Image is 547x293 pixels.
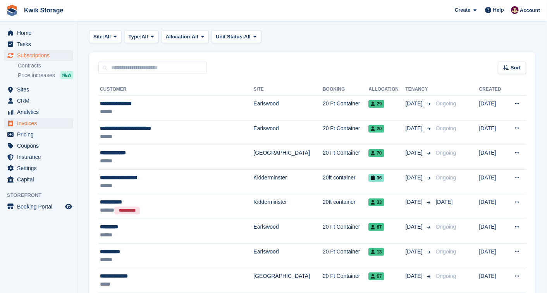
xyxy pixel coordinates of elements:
[17,95,64,106] span: CRM
[479,96,506,121] td: [DATE]
[7,191,77,199] span: Storefront
[323,120,368,145] td: 20 Ft Container
[368,248,384,256] span: 13
[18,72,55,79] span: Price increases
[368,149,384,157] span: 70
[141,33,148,41] span: All
[479,83,506,96] th: Created
[406,83,433,96] th: Tenancy
[323,145,368,170] td: 20 Ft Container
[406,223,424,231] span: [DATE]
[436,224,456,230] span: Ongoing
[104,33,111,41] span: All
[4,140,73,151] a: menu
[17,201,64,212] span: Booking Portal
[4,118,73,129] a: menu
[17,28,64,38] span: Home
[455,6,470,14] span: Create
[64,202,73,211] a: Preview store
[18,71,73,79] a: Price increases NEW
[368,100,384,108] span: 29
[4,129,73,140] a: menu
[17,140,64,151] span: Coupons
[60,71,73,79] div: NEW
[166,33,192,41] span: Allocation:
[368,223,384,231] span: 67
[479,243,506,268] td: [DATE]
[17,129,64,140] span: Pricing
[511,64,521,72] span: Sort
[436,174,456,181] span: Ongoing
[4,84,73,95] a: menu
[93,33,104,41] span: Site:
[253,169,323,194] td: Kidderminster
[253,194,323,219] td: Kidderminster
[406,124,424,133] span: [DATE]
[368,125,384,133] span: 20
[368,198,384,206] span: 33
[17,84,64,95] span: Sites
[17,152,64,162] span: Insurance
[368,174,384,182] span: 36
[436,273,456,279] span: Ongoing
[323,194,368,219] td: 20ft container
[406,272,424,280] span: [DATE]
[253,268,323,293] td: [GEOGRAPHIC_DATA]
[368,272,384,280] span: 67
[323,268,368,293] td: 20 Ft Container
[17,39,64,50] span: Tasks
[479,194,506,219] td: [DATE]
[17,107,64,117] span: Analytics
[253,145,323,170] td: [GEOGRAPHIC_DATA]
[212,30,261,43] button: Unit Status: All
[511,6,519,14] img: ellie tragonette
[124,30,158,43] button: Type: All
[21,4,66,17] a: Kwik Storage
[436,248,456,255] span: Ongoing
[162,30,209,43] button: Allocation: All
[4,163,73,174] a: menu
[323,243,368,268] td: 20 Ft Container
[436,100,456,107] span: Ongoing
[192,33,198,41] span: All
[406,100,424,108] span: [DATE]
[17,50,64,61] span: Subscriptions
[323,219,368,244] td: 20 Ft Container
[4,50,73,61] a: menu
[129,33,142,41] span: Type:
[436,150,456,156] span: Ongoing
[479,145,506,170] td: [DATE]
[18,62,73,69] a: Contracts
[479,219,506,244] td: [DATE]
[4,174,73,185] a: menu
[4,107,73,117] a: menu
[244,33,251,41] span: All
[4,201,73,212] a: menu
[479,268,506,293] td: [DATE]
[4,152,73,162] a: menu
[253,243,323,268] td: Earlswood
[89,30,121,43] button: Site: All
[253,120,323,145] td: Earlswood
[4,28,73,38] a: menu
[253,96,323,121] td: Earlswood
[520,7,540,14] span: Account
[479,120,506,145] td: [DATE]
[17,174,64,185] span: Capital
[253,219,323,244] td: Earlswood
[98,83,253,96] th: Customer
[323,83,368,96] th: Booking
[17,163,64,174] span: Settings
[6,5,18,16] img: stora-icon-8386f47178a22dfd0bd8f6a31ec36ba5ce8667c1dd55bd0f319d3a0aa187defe.svg
[406,149,424,157] span: [DATE]
[368,83,405,96] th: Allocation
[436,199,453,205] span: [DATE]
[323,169,368,194] td: 20ft container
[436,125,456,131] span: Ongoing
[406,198,424,206] span: [DATE]
[4,95,73,106] a: menu
[406,248,424,256] span: [DATE]
[253,83,323,96] th: Site
[406,174,424,182] span: [DATE]
[17,118,64,129] span: Invoices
